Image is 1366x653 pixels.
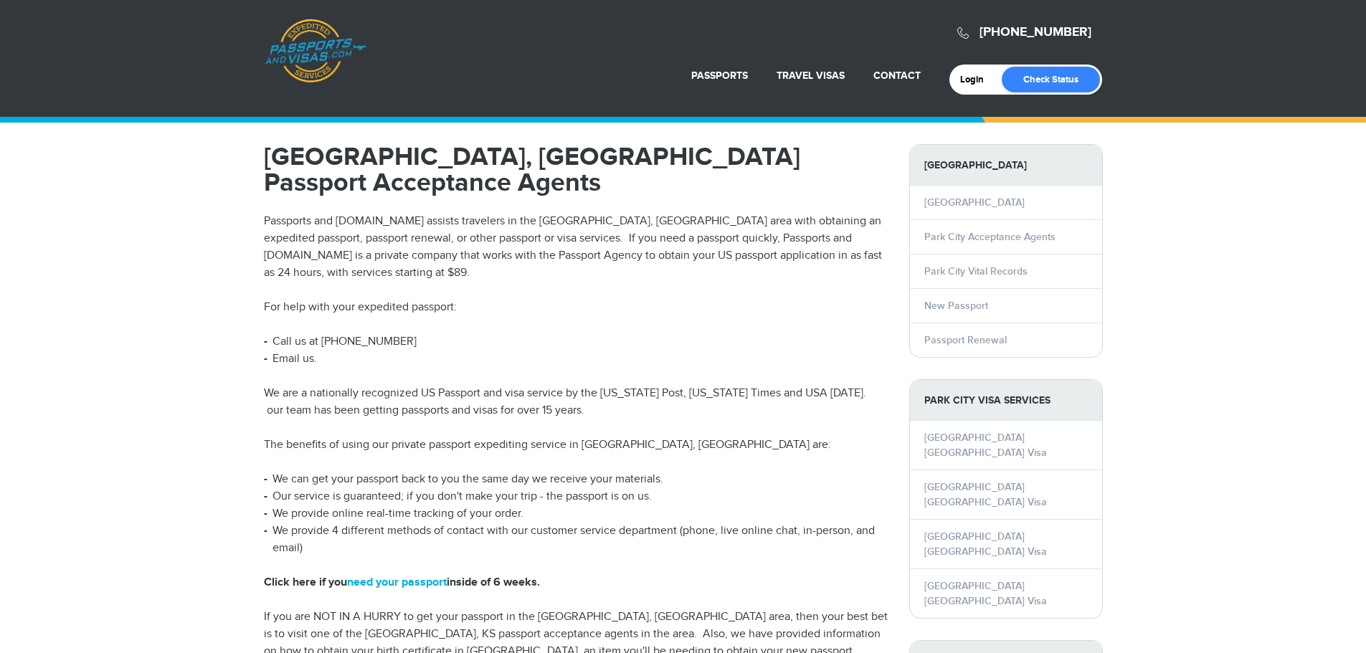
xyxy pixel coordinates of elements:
[264,351,888,368] li: Email us.
[924,530,1047,558] a: [GEOGRAPHIC_DATA] [GEOGRAPHIC_DATA] Visa
[910,145,1102,186] strong: [GEOGRAPHIC_DATA]
[264,576,540,589] strong: Click here if you inside of 6 weeks.
[910,380,1102,421] strong: Park City Visa Services
[924,580,1047,607] a: [GEOGRAPHIC_DATA] [GEOGRAPHIC_DATA] Visa
[264,299,888,316] p: For help with your expedited passport:
[980,24,1091,40] a: [PHONE_NUMBER]
[264,333,888,351] li: Call us at [PHONE_NUMBER]
[924,231,1056,243] a: Park City Acceptance Agents
[264,213,888,282] p: Passports and [DOMAIN_NAME] assists travelers in the [GEOGRAPHIC_DATA], [GEOGRAPHIC_DATA] area wi...
[347,576,447,589] a: need your passport
[777,70,845,82] a: Travel Visas
[264,437,888,454] p: The benefits of using our private passport expediting service in [GEOGRAPHIC_DATA], [GEOGRAPHIC_D...
[1002,67,1100,92] a: Check Status
[873,70,921,82] a: Contact
[924,481,1047,508] a: [GEOGRAPHIC_DATA] [GEOGRAPHIC_DATA] Visa
[265,19,366,83] a: Passports & [DOMAIN_NAME]
[264,505,888,523] li: We provide online real-time tracking of your order.
[924,196,1025,209] a: [GEOGRAPHIC_DATA]
[924,300,988,312] a: New Passport
[264,523,888,557] li: We provide 4 different methods of contact with our customer service department (phone, live onlin...
[264,488,888,505] li: Our service is guaranteed; if you don't make your trip - the passport is on us.
[924,265,1028,277] a: Park City Vital Records
[691,70,748,82] a: Passports
[924,432,1047,459] a: [GEOGRAPHIC_DATA] [GEOGRAPHIC_DATA] Visa
[264,385,888,419] p: We are a nationally recognized US Passport and visa service by the [US_STATE] Post, [US_STATE] Ti...
[264,471,888,488] li: We can get your passport back to you the same day we receive your materials.
[924,334,1007,346] a: Passport Renewal
[960,74,994,85] a: Login
[264,144,888,196] h1: [GEOGRAPHIC_DATA], [GEOGRAPHIC_DATA] Passport Acceptance Agents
